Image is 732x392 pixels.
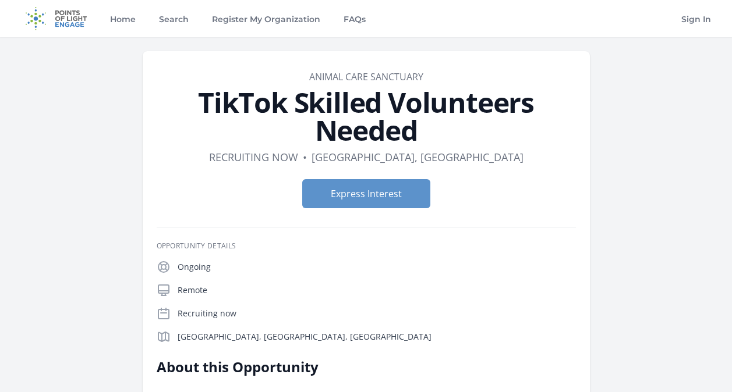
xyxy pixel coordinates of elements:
[302,179,430,208] button: Express Interest
[157,241,576,251] h3: Opportunity Details
[178,261,576,273] p: Ongoing
[178,331,576,343] p: [GEOGRAPHIC_DATA], [GEOGRAPHIC_DATA], [GEOGRAPHIC_DATA]
[303,149,307,165] div: •
[178,284,576,296] p: Remote
[312,149,524,165] dd: [GEOGRAPHIC_DATA], [GEOGRAPHIC_DATA]
[209,149,298,165] dd: Recruiting now
[157,358,497,376] h2: About this Opportunity
[309,70,423,83] a: Animal Care Sanctuary
[178,308,576,319] p: Recruiting now
[157,88,576,144] h1: TikTok Skilled Volunteers Needed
